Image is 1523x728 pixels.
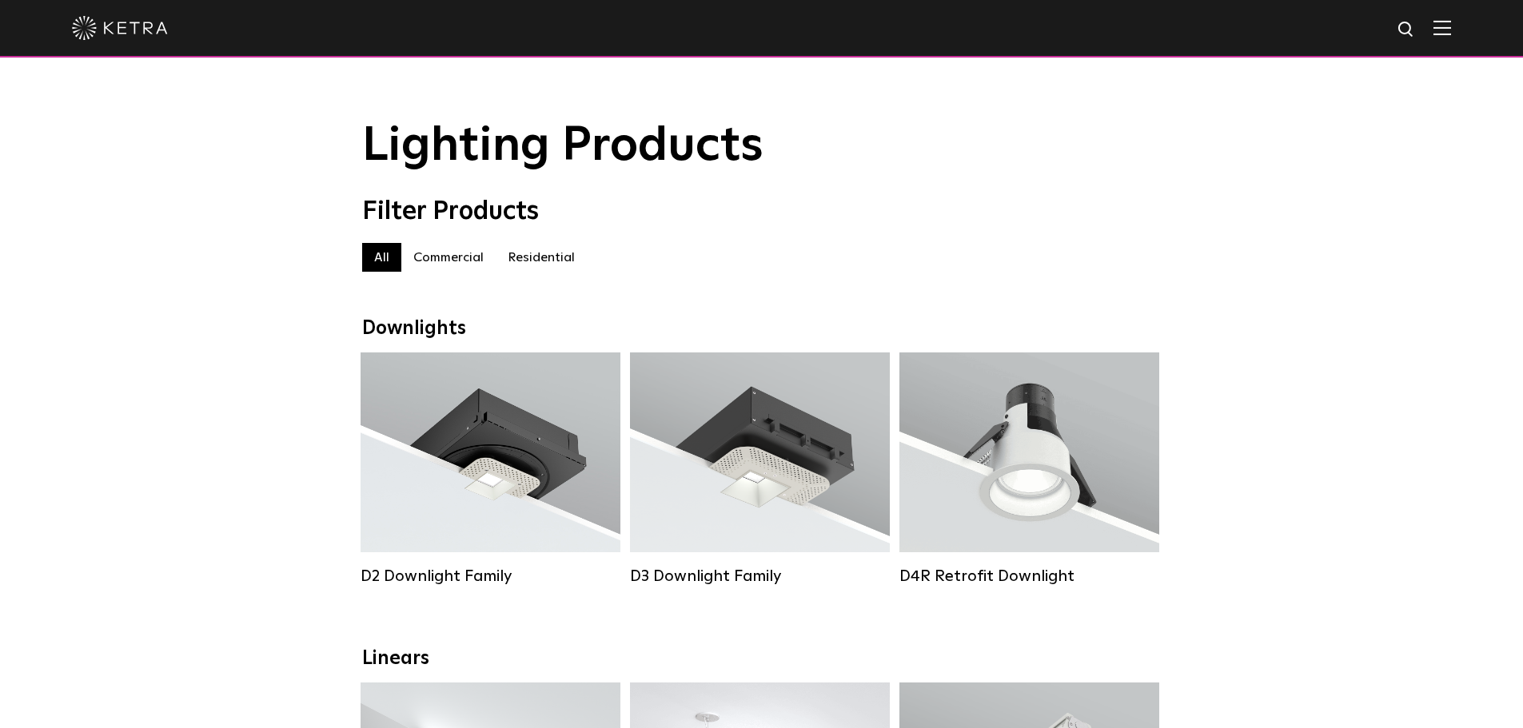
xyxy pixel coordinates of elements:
[401,243,496,272] label: Commercial
[630,352,890,594] a: D3 Downlight Family Lumen Output:700 / 900 / 1100Colors:White / Black / Silver / Bronze / Paintab...
[630,567,890,586] div: D3 Downlight Family
[361,567,620,586] div: D2 Downlight Family
[1433,20,1451,35] img: Hamburger%20Nav.svg
[899,352,1159,594] a: D4R Retrofit Downlight Lumen Output:800Colors:White / BlackBeam Angles:15° / 25° / 40° / 60°Watta...
[362,647,1162,670] div: Linears
[72,16,168,40] img: ketra-logo-2019-white
[1397,20,1417,40] img: search icon
[362,243,401,272] label: All
[362,122,763,170] span: Lighting Products
[361,352,620,594] a: D2 Downlight Family Lumen Output:1200Colors:White / Black / Gloss Black / Silver / Bronze / Silve...
[496,243,587,272] label: Residential
[362,197,1162,227] div: Filter Products
[362,317,1162,340] div: Downlights
[899,567,1159,586] div: D4R Retrofit Downlight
